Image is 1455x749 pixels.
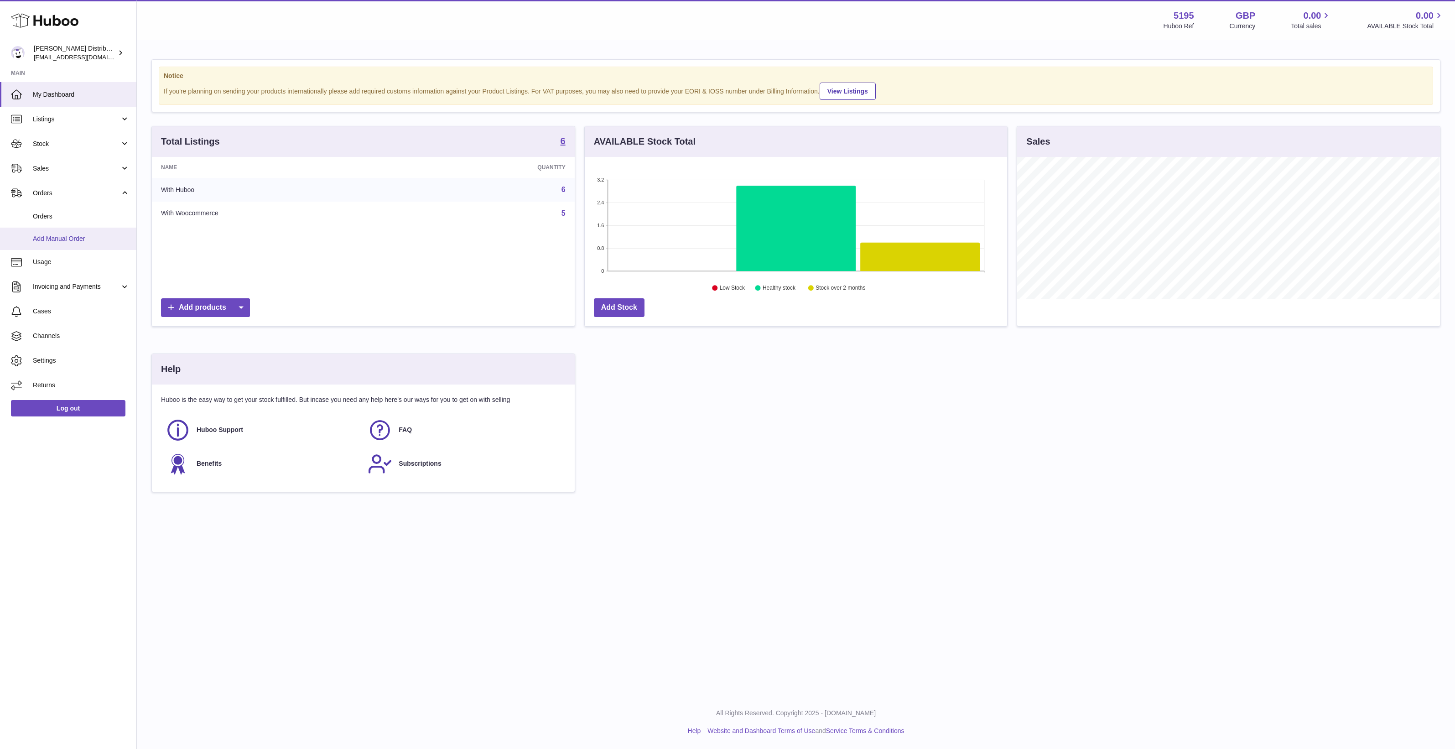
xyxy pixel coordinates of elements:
[33,189,120,198] span: Orders
[33,140,120,148] span: Stock
[1230,22,1256,31] div: Currency
[399,459,441,468] span: Subscriptions
[720,285,745,291] text: Low Stock
[33,356,130,365] span: Settings
[166,452,359,476] a: Benefits
[1291,10,1331,31] a: 0.00 Total sales
[152,178,414,202] td: With Huboo
[1236,10,1255,22] strong: GBP
[33,90,130,99] span: My Dashboard
[33,332,130,340] span: Channels
[1164,22,1194,31] div: Huboo Ref
[826,727,904,734] a: Service Terms & Conditions
[166,418,359,442] a: Huboo Support
[688,727,701,734] a: Help
[33,282,120,291] span: Invoicing and Payments
[33,212,130,221] span: Orders
[704,727,904,735] li: and
[763,285,796,291] text: Healthy stock
[161,363,181,375] h3: Help
[414,157,575,178] th: Quantity
[152,202,414,225] td: With Woocommerce
[152,157,414,178] th: Name
[164,72,1428,80] strong: Notice
[1026,135,1050,148] h3: Sales
[594,298,644,317] a: Add Stock
[161,298,250,317] a: Add products
[11,46,25,60] img: internalAdmin-5195@internal.huboo.com
[1291,22,1331,31] span: Total sales
[561,209,566,217] a: 5
[1367,22,1444,31] span: AVAILABLE Stock Total
[33,258,130,266] span: Usage
[33,164,120,173] span: Sales
[1416,10,1434,22] span: 0.00
[1304,10,1321,22] span: 0.00
[816,285,865,291] text: Stock over 2 months
[164,81,1428,100] div: If you're planning on sending your products internationally please add required customs informati...
[597,177,604,182] text: 3.2
[1367,10,1444,31] a: 0.00 AVAILABLE Stock Total
[561,136,566,147] a: 6
[561,186,566,193] a: 6
[197,426,243,434] span: Huboo Support
[34,44,116,62] div: [PERSON_NAME] Distribution
[34,53,134,61] span: [EMAIL_ADDRESS][DOMAIN_NAME]
[561,136,566,146] strong: 6
[597,223,604,228] text: 1.6
[1174,10,1194,22] strong: 5195
[597,200,604,205] text: 2.4
[368,418,561,442] a: FAQ
[707,727,815,734] a: Website and Dashboard Terms of Use
[368,452,561,476] a: Subscriptions
[33,234,130,243] span: Add Manual Order
[33,307,130,316] span: Cases
[33,115,120,124] span: Listings
[820,83,876,100] a: View Listings
[144,709,1448,718] p: All Rights Reserved. Copyright 2025 - [DOMAIN_NAME]
[399,426,412,434] span: FAQ
[11,400,125,416] a: Log out
[161,135,220,148] h3: Total Listings
[594,135,696,148] h3: AVAILABLE Stock Total
[161,395,566,404] p: Huboo is the easy way to get your stock fulfilled. But incase you need any help here's our ways f...
[601,268,604,274] text: 0
[197,459,222,468] span: Benefits
[597,245,604,251] text: 0.8
[33,381,130,390] span: Returns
